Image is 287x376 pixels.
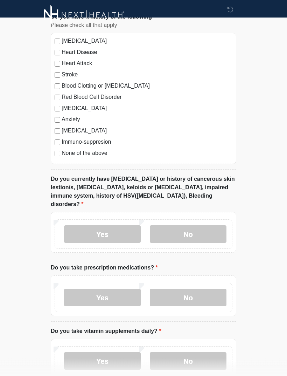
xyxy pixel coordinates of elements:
[55,50,60,56] input: Heart Disease
[51,264,158,272] label: Do you take prescription medications?
[55,61,60,67] input: Heart Attack
[51,175,236,209] label: Do you currently have [MEDICAL_DATA] or history of cancerous skin lestion/s, [MEDICAL_DATA], kelo...
[55,140,60,145] input: Immuno-suppresion
[55,129,60,134] input: [MEDICAL_DATA]
[55,151,60,157] input: None of the above
[55,117,60,123] input: Anxiety
[150,289,226,307] label: No
[62,93,232,102] label: Red Blood Cell Disorder
[55,73,60,78] input: Stroke
[62,104,232,113] label: [MEDICAL_DATA]
[62,138,232,146] label: Immuno-suppresion
[150,226,226,243] label: No
[62,71,232,79] label: Stroke
[62,82,232,90] label: Blood Clotting or [MEDICAL_DATA]
[62,116,232,124] label: Anxiety
[62,37,232,46] label: [MEDICAL_DATA]
[55,106,60,112] input: [MEDICAL_DATA]
[64,353,141,370] label: Yes
[51,327,161,336] label: Do you take vitamin supplements daily?
[55,95,60,101] input: Red Blood Cell Disorder
[62,60,232,68] label: Heart Attack
[64,226,141,243] label: Yes
[64,289,141,307] label: Yes
[55,39,60,45] input: [MEDICAL_DATA]
[62,149,232,158] label: None of the above
[150,353,226,370] label: No
[62,127,232,135] label: [MEDICAL_DATA]
[44,5,125,25] img: Next-Health Logo
[62,48,232,57] label: Heart Disease
[55,84,60,89] input: Blood Clotting or [MEDICAL_DATA]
